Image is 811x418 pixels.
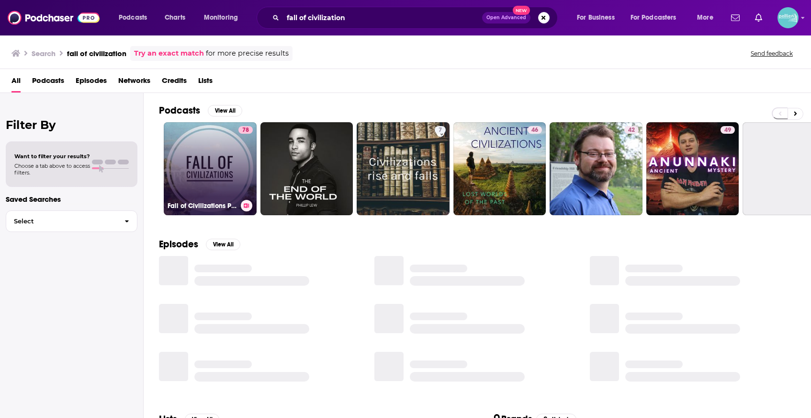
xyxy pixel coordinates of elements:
img: User Profile [777,7,799,28]
a: 49 [646,122,739,215]
a: Try an exact match [134,48,204,59]
span: for more precise results [206,48,289,59]
button: View All [206,239,240,250]
span: 7 [439,126,442,135]
span: More [697,11,713,24]
a: Credits [162,73,187,93]
input: Search podcasts, credits, & more... [283,10,482,25]
a: 49 [721,126,735,134]
span: Open Advanced [486,15,526,20]
p: Saved Searches [6,195,137,204]
a: Podcasts [32,73,64,93]
span: 78 [242,126,249,135]
a: 78Fall of Civilizations Podcast [164,122,257,215]
img: Podchaser - Follow, Share and Rate Podcasts [8,9,100,27]
span: 46 [531,126,538,135]
a: Networks [118,73,150,93]
span: Logged in as JessicaPellien [777,7,799,28]
h3: Fall of Civilizations Podcast [168,202,237,210]
h2: Episodes [159,238,198,250]
button: open menu [570,10,627,25]
button: open menu [624,10,690,25]
span: For Podcasters [631,11,676,24]
span: Choose a tab above to access filters. [14,163,90,176]
span: Select [6,218,117,224]
h3: Search [32,49,56,58]
button: open menu [112,10,159,25]
button: open menu [197,10,250,25]
h3: fall of civilization [67,49,126,58]
span: Podcasts [119,11,147,24]
a: PodcastsView All [159,104,242,116]
span: Monitoring [204,11,238,24]
a: Episodes [76,73,107,93]
div: Search podcasts, credits, & more... [266,7,567,29]
a: 46 [528,126,542,134]
button: Send feedback [748,49,796,58]
h2: Filter By [6,118,137,132]
a: 7 [357,122,450,215]
a: Show notifications dropdown [727,10,743,26]
button: View All [208,105,242,116]
span: Want to filter your results? [14,153,90,160]
span: New [513,6,530,15]
span: For Business [577,11,615,24]
button: Open AdvancedNew [482,12,530,23]
a: 42 [550,122,642,215]
span: 49 [724,126,731,135]
a: Lists [198,73,213,93]
a: Charts [158,10,191,25]
button: open menu [690,10,725,25]
a: Show notifications dropdown [751,10,766,26]
a: 78 [238,126,253,134]
span: Charts [165,11,185,24]
span: 42 [628,126,635,135]
a: All [11,73,21,93]
a: 46 [453,122,546,215]
button: Show profile menu [777,7,799,28]
h2: Podcasts [159,104,200,116]
a: 42 [624,126,639,134]
button: Select [6,210,137,232]
a: 7 [435,126,446,134]
a: EpisodesView All [159,238,240,250]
